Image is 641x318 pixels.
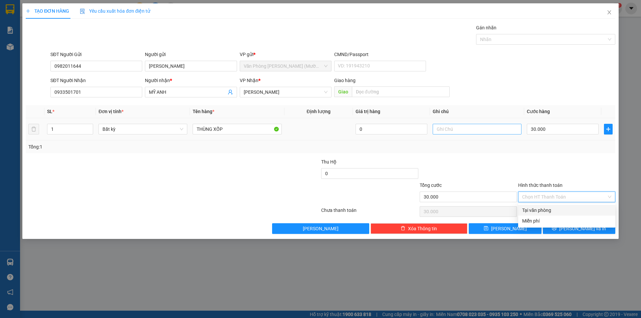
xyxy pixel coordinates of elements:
[193,109,214,114] span: Tên hàng
[228,89,233,95] span: user-add
[401,226,405,231] span: delete
[193,124,281,134] input: VD: Bàn, Ghế
[334,86,352,97] span: Giao
[244,61,328,71] span: Văn Phòng Trần Phú (Mường Thanh)
[604,126,612,132] span: plus
[307,109,331,114] span: Định lượng
[50,51,142,58] div: SĐT Người Gửi
[80,9,85,14] img: icon
[484,226,488,231] span: save
[356,124,427,134] input: 0
[491,225,527,232] span: [PERSON_NAME]
[240,78,258,83] span: VP Nhận
[28,143,247,150] div: Tổng: 1
[303,225,339,232] span: [PERSON_NAME]
[50,77,142,84] div: SĐT Người Nhận
[476,25,496,30] label: Gán nhãn
[102,124,183,134] span: Bất kỳ
[552,226,557,231] span: printer
[244,87,328,97] span: Phạm Ngũ Lão
[80,8,150,14] span: Yêu cầu xuất hóa đơn điện tử
[543,223,615,234] button: printer[PERSON_NAME] và In
[320,207,419,218] div: Chưa thanh toán
[334,78,356,83] span: Giao hàng
[600,3,619,22] button: Close
[371,223,468,234] button: deleteXóa Thông tin
[145,77,237,84] div: Người nhận
[26,9,30,13] span: plus
[522,207,611,214] div: Tại văn phòng
[321,159,337,165] span: Thu Hộ
[420,183,442,188] span: Tổng cước
[408,225,437,232] span: Xóa Thông tin
[352,86,450,97] input: Dọc đường
[272,223,369,234] button: [PERSON_NAME]
[559,225,606,232] span: [PERSON_NAME] và In
[145,51,237,58] div: Người gửi
[469,223,541,234] button: save[PERSON_NAME]
[356,109,380,114] span: Giá trị hàng
[26,8,69,14] span: TẠO ĐƠN HÀNG
[604,124,613,134] button: plus
[98,109,124,114] span: Đơn vị tính
[430,105,524,118] th: Ghi chú
[518,183,563,188] label: Hình thức thanh toán
[607,10,612,15] span: close
[28,124,39,134] button: delete
[433,124,521,134] input: Ghi Chú
[240,51,332,58] div: VP gửi
[527,109,550,114] span: Cước hàng
[334,51,426,58] div: CMND/Passport
[47,109,52,114] span: SL
[522,217,611,225] div: Miễn phí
